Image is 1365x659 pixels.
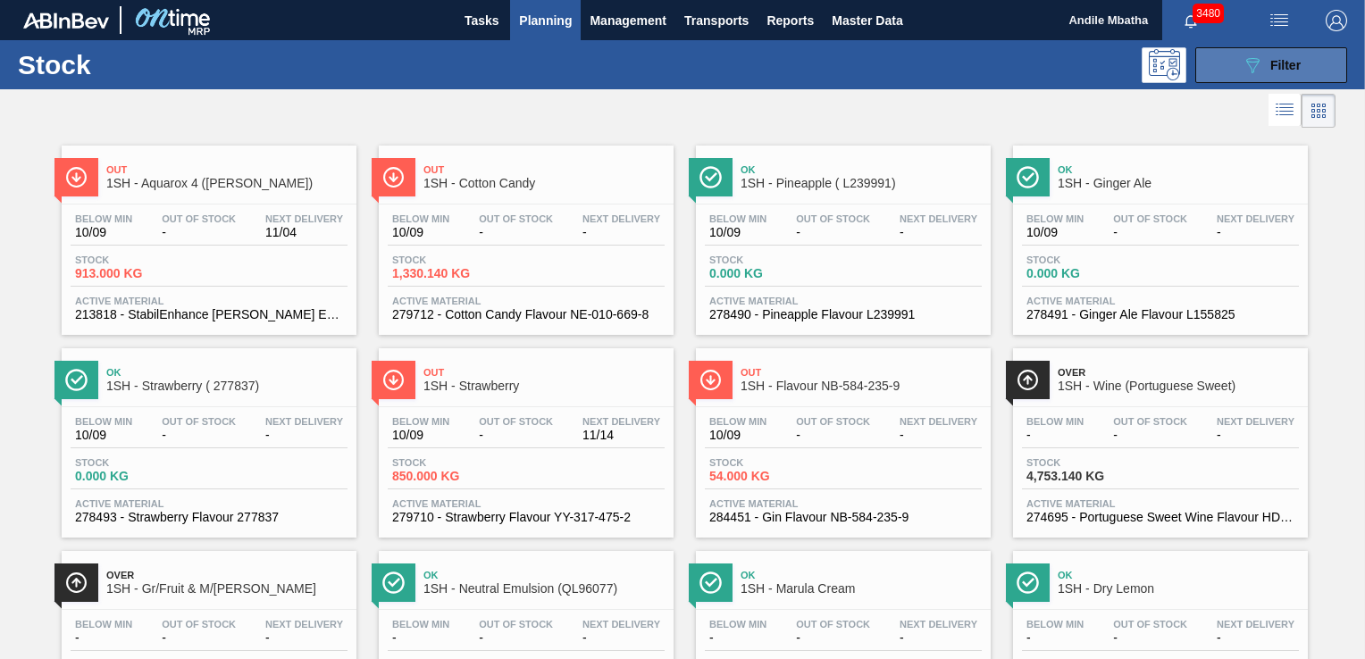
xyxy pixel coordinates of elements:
[1270,58,1301,72] span: Filter
[766,10,814,31] span: Reports
[479,619,553,630] span: Out Of Stock
[709,416,766,427] span: Below Min
[582,213,660,224] span: Next Delivery
[796,631,870,645] span: -
[1026,498,1294,509] span: Active Material
[684,10,749,31] span: Transports
[741,177,982,190] span: 1SH - Pineapple ( L239991)
[479,631,553,645] span: -
[106,177,348,190] span: 1SH - Aquarox 4 (Rosemary)
[162,213,236,224] span: Out Of Stock
[709,457,834,468] span: Stock
[1113,631,1187,645] span: -
[582,416,660,427] span: Next Delivery
[479,226,553,239] span: -
[65,369,88,391] img: Ícone
[1217,226,1294,239] span: -
[1113,429,1187,442] span: -
[582,429,660,442] span: 11/14
[75,213,132,224] span: Below Min
[48,132,365,335] a: ÍconeOut1SH - Aquarox 4 ([PERSON_NAME])Below Min10/09Out Of Stock-Next Delivery11/04Stock913.000 ...
[699,571,722,594] img: Ícone
[1026,470,1151,483] span: 4,753.140 KG
[900,631,977,645] span: -
[1017,571,1039,594] img: Ícone
[162,226,236,239] span: -
[423,570,665,580] span: Ok
[1058,570,1299,580] span: Ok
[423,164,665,175] span: Out
[392,254,517,265] span: Stock
[1026,631,1084,645] span: -
[18,54,274,75] h1: Stock
[479,416,553,427] span: Out Of Stock
[796,619,870,630] span: Out Of Stock
[741,164,982,175] span: Ok
[1026,267,1151,280] span: 0.000 KG
[75,254,200,265] span: Stock
[479,213,553,224] span: Out Of Stock
[900,429,977,442] span: -
[462,10,501,31] span: Tasks
[1026,296,1294,306] span: Active Material
[1026,213,1084,224] span: Below Min
[699,369,722,391] img: Ícone
[1326,10,1347,31] img: Logout
[1026,457,1151,468] span: Stock
[65,571,88,594] img: Ícone
[106,582,348,596] span: 1SH - Gr/Fruit & M/Berry
[590,10,666,31] span: Management
[479,429,553,442] span: -
[1058,367,1299,378] span: Over
[365,335,682,538] a: ÍconeOut1SH - StrawberryBelow Min10/09Out Of Stock-Next Delivery11/14Stock850.000 KGActive Materi...
[1217,429,1294,442] span: -
[741,570,982,580] span: Ok
[1026,619,1084,630] span: Below Min
[106,367,348,378] span: Ok
[1026,254,1151,265] span: Stock
[75,619,132,630] span: Below Min
[392,498,660,509] span: Active Material
[106,380,348,393] span: 1SH - Strawberry ( 277837)
[1113,416,1187,427] span: Out Of Stock
[1017,166,1039,188] img: Ícone
[1162,8,1219,33] button: Notifications
[423,582,665,596] span: 1SH - Neutral Emulsion (QL96077)
[162,429,236,442] span: -
[1269,10,1290,31] img: userActions
[392,470,517,483] span: 850.000 KG
[23,13,109,29] img: TNhmsLtSVTkK8tSr43FrP2fwEKptu5GPRR3wAAAABJRU5ErkJggg==
[265,631,343,645] span: -
[265,226,343,239] span: 11/04
[741,367,982,378] span: Out
[65,166,88,188] img: Ícone
[582,226,660,239] span: -
[75,511,343,524] span: 278493 - Strawberry Flavour 277837
[75,226,132,239] span: 10/09
[709,254,834,265] span: Stock
[1113,619,1187,630] span: Out Of Stock
[392,213,449,224] span: Below Min
[162,619,236,630] span: Out Of Stock
[709,511,977,524] span: 284451 - Gin Flavour NB-584-235-9
[900,416,977,427] span: Next Delivery
[392,267,517,280] span: 1,330.140 KG
[582,631,660,645] span: -
[423,380,665,393] span: 1SH - Strawberry
[900,619,977,630] span: Next Delivery
[709,226,766,239] span: 10/09
[1302,94,1336,128] div: Card Vision
[1058,582,1299,596] span: 1SH - Dry Lemon
[1000,132,1317,335] a: ÍconeOk1SH - Ginger AleBelow Min10/09Out Of Stock-Next Delivery-Stock0.000 KGActive Material27849...
[1195,47,1347,83] button: Filter
[1058,380,1299,393] span: 1SH - Wine (Portuguese Sweet)
[162,631,236,645] span: -
[519,10,572,31] span: Planning
[423,177,665,190] span: 1SH - Cotton Candy
[709,213,766,224] span: Below Min
[1026,416,1084,427] span: Below Min
[392,631,449,645] span: -
[75,631,132,645] span: -
[392,429,449,442] span: 10/09
[392,296,660,306] span: Active Material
